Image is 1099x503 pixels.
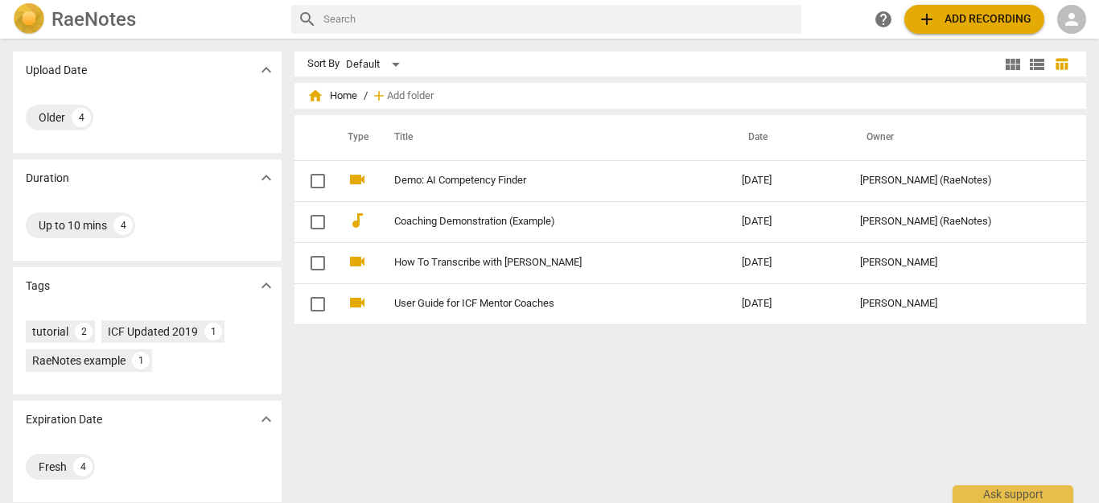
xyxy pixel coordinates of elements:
div: RaeNotes example [32,353,126,369]
span: view_module [1003,55,1023,74]
a: Demo: AI Competency Finder [394,175,685,187]
span: audiotrack [348,211,367,230]
div: [PERSON_NAME] (RaeNotes) [860,175,1056,187]
span: search [298,10,317,29]
div: [PERSON_NAME] [860,257,1056,269]
span: videocam [348,170,367,189]
span: expand_more [257,168,276,188]
th: Title [375,115,730,160]
button: Table view [1049,52,1073,76]
h2: RaeNotes [51,8,136,31]
a: Coaching Demonstration (Example) [394,216,685,228]
div: 2 [75,323,93,340]
div: ICF Updated 2019 [108,324,198,340]
a: LogoRaeNotes [13,3,278,35]
div: Older [39,109,65,126]
span: Add folder [387,90,434,102]
th: Date [729,115,846,160]
button: List view [1025,52,1049,76]
input: Search [323,6,796,32]
span: / [364,90,368,102]
span: Add recording [917,10,1031,29]
div: Sort By [307,58,340,70]
div: Fresh [39,459,67,475]
td: [DATE] [729,242,846,283]
a: User Guide for ICF Mentor Coaches [394,298,685,310]
div: 1 [132,352,150,369]
div: 4 [72,108,91,127]
div: Ask support [953,485,1073,503]
a: Help [869,5,898,34]
p: Expiration Date [26,411,102,428]
div: Default [346,52,405,77]
div: [PERSON_NAME] (RaeNotes) [860,216,1056,228]
span: add [917,10,936,29]
button: Tile view [1001,52,1025,76]
div: 1 [204,323,222,340]
div: [PERSON_NAME] [860,298,1056,310]
span: home [307,88,323,104]
td: [DATE] [729,201,846,242]
p: Upload Date [26,62,87,79]
td: [DATE] [729,283,846,324]
span: person [1062,10,1081,29]
span: table_chart [1054,56,1069,72]
span: expand_more [257,60,276,80]
button: Show more [254,58,278,82]
span: videocam [348,252,367,271]
p: Duration [26,170,69,187]
td: [DATE] [729,160,846,201]
a: How To Transcribe with [PERSON_NAME] [394,257,685,269]
button: Upload [904,5,1044,34]
span: expand_more [257,276,276,295]
div: tutorial [32,324,68,340]
span: videocam [348,293,367,312]
th: Type [335,115,375,160]
button: Show more [254,274,278,298]
div: 4 [113,216,133,235]
span: help [874,10,893,29]
span: add [371,88,387,104]
div: Up to 10 mins [39,217,107,233]
div: 4 [73,457,93,476]
button: Show more [254,407,278,431]
p: Tags [26,278,50,295]
span: Home [307,88,357,104]
span: expand_more [257,410,276,429]
button: Show more [254,166,278,190]
span: view_list [1027,55,1047,74]
th: Owner [847,115,1069,160]
img: Logo [13,3,45,35]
